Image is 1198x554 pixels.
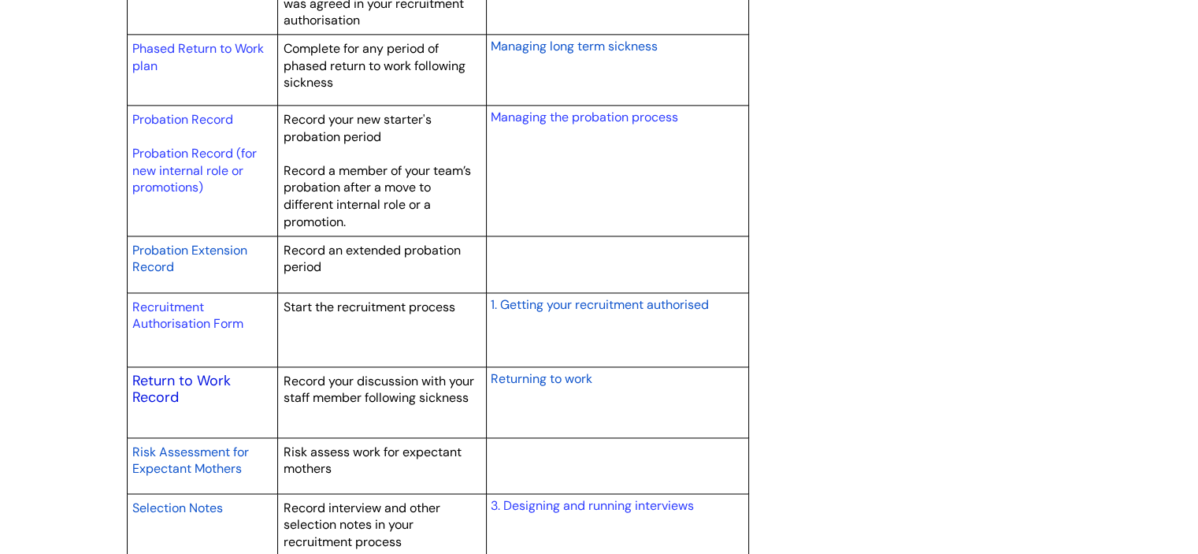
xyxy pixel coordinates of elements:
span: Risk assess work for expectant mothers [284,444,462,478]
a: Selection Notes [132,498,223,517]
a: Managing long term sickness [490,36,657,55]
a: Phased Return to Work plan [132,40,264,74]
span: Managing long term sickness [490,38,657,54]
a: Probation Extension Record [132,240,247,277]
a: Recruitment Authorisation Form [132,299,243,333]
span: Returning to work [490,370,592,387]
span: Record interview and other selection notes in your recruitment process [284,500,440,550]
span: Record your discussion with your staff member following sickness [284,373,474,407]
span: Complete for any period of phased return to work following sickness [284,40,465,91]
a: Return to Work Record [132,371,231,407]
span: Start the recruitment process [284,299,455,315]
a: Probation Record (for new internal role or promotions) [132,145,257,195]
a: Risk Assessment for Expectant Mothers [132,442,249,478]
a: Managing the probation process [490,109,677,125]
span: Probation Extension Record [132,242,247,276]
span: Selection Notes [132,500,223,516]
a: 3. Designing and running interviews [490,497,693,514]
a: Returning to work [490,369,592,388]
a: 1. Getting your recruitment authorised [490,295,708,314]
span: Record your new starter's probation period [284,111,432,145]
span: Record a member of your team’s probation after a move to different internal role or a promotion. [284,162,471,230]
a: Probation Record [132,111,233,128]
span: Record an extended probation period [284,242,461,276]
span: Risk Assessment for Expectant Mothers [132,444,249,478]
span: 1. Getting your recruitment authorised [490,296,708,313]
